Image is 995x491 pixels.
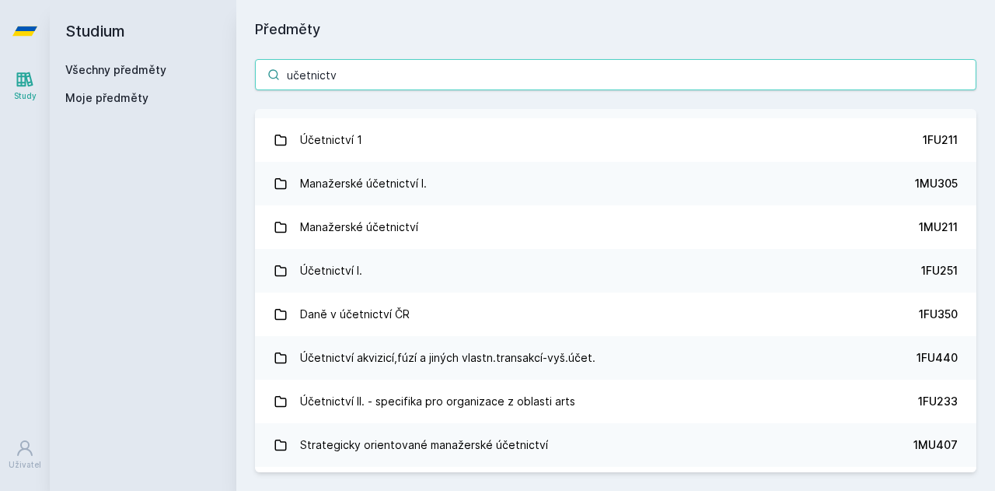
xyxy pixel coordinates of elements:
span: Moje předměty [65,90,148,106]
div: Uživatel [9,459,41,471]
h1: Předměty [255,19,976,40]
a: Účetnictví 1 1FU211 [255,118,976,162]
div: 1FU211 [923,132,958,148]
div: Strategicky orientované manažerské účetnictví [300,430,548,461]
a: Účetnictví akvizicí,fúzí a jiných vlastn.transakcí-vyš.účet. 1FU440 [255,336,976,380]
div: 1MU305 [915,176,958,191]
a: Manažerské účetnictví I. 1MU305 [255,162,976,205]
div: Účetnictví I. [300,255,362,286]
div: Study [14,90,37,102]
div: 1FU440 [916,350,958,366]
a: Manažerské účetnictví 1MU211 [255,205,976,249]
a: Všechny předměty [65,63,166,76]
a: Daně v účetnictví ČR 1FU350 [255,293,976,336]
a: Study [3,62,47,110]
div: 1FU233 [918,394,958,409]
div: Daně v účetnictví ČR [300,299,410,330]
div: 1FU251 [921,263,958,279]
div: 1MU211 [919,219,958,235]
a: Uživatel [3,431,47,479]
div: Účetnictví II. - specifika pro organizace z oblasti arts [300,386,575,417]
div: 1FU350 [919,307,958,322]
a: Účetnictví I. 1FU251 [255,249,976,293]
a: Účetnictví II. - specifika pro organizace z oblasti arts 1FU233 [255,380,976,423]
input: Název nebo ident předmětu… [255,59,976,90]
div: 1MU407 [913,437,958,453]
div: Účetnictví 1 [300,125,362,156]
div: Manažerské účetnictví [300,212,418,243]
a: Strategicky orientované manažerské účetnictví 1MU407 [255,423,976,467]
div: Účetnictví akvizicí,fúzí a jiných vlastn.transakcí-vyš.účet. [300,342,595,374]
div: Manažerské účetnictví I. [300,168,427,199]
